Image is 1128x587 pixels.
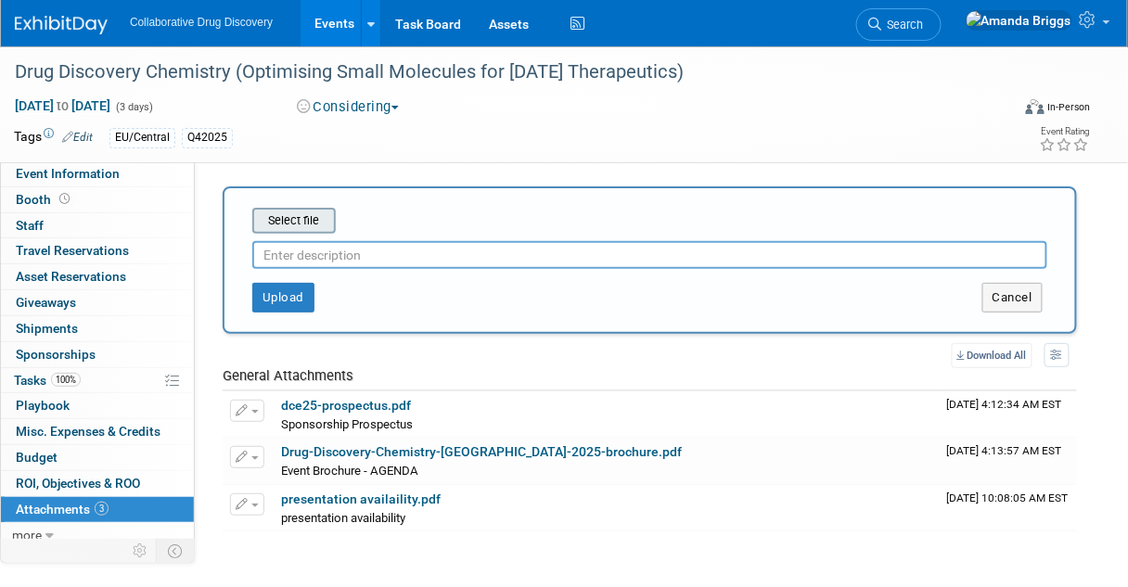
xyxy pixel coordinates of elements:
[16,502,109,517] span: Attachments
[952,343,1032,368] a: Download All
[281,444,682,459] a: Drug-Discovery-Chemistry-[GEOGRAPHIC_DATA]-2025-brochure.pdf
[940,438,1077,484] td: Upload Timestamp
[290,97,406,117] button: Considering
[947,491,1069,504] span: Upload Timestamp
[1,316,194,341] a: Shipments
[881,18,924,32] span: Search
[281,417,413,431] span: Sponsorship Prospectus
[281,491,441,506] a: presentation availaility.pdf
[16,398,70,413] span: Playbook
[16,476,140,491] span: ROI, Objectives & ROO
[16,321,78,336] span: Shipments
[252,241,1047,269] input: Enter description
[109,128,175,147] div: EU/Central
[157,539,195,563] td: Toggle Event Tabs
[281,398,411,413] a: dce25-prospectus.pdf
[62,131,93,144] a: Edit
[16,269,126,284] span: Asset Reservations
[16,166,120,181] span: Event Information
[1040,127,1090,136] div: Event Rating
[281,511,405,525] span: presentation availability
[223,367,353,384] span: General Attachments
[1047,100,1091,114] div: In-Person
[1,161,194,186] a: Event Information
[182,128,233,147] div: Q42025
[8,56,999,89] div: Drug Discovery Chemistry (Optimising Small Molecules for [DATE] Therapeutics)
[51,373,81,387] span: 100%
[281,464,418,478] span: Event Brochure - AGENDA
[15,16,108,34] img: ExhibitDay
[966,10,1072,31] img: Amanda Briggs
[16,424,160,439] span: Misc. Expenses & Credits
[1,445,194,470] a: Budget
[16,347,96,362] span: Sponsorships
[14,373,81,388] span: Tasks
[16,218,44,233] span: Staff
[1,471,194,496] a: ROI, Objectives & ROO
[56,192,73,206] span: Booth not reserved yet
[1,290,194,315] a: Giveaways
[114,101,153,113] span: (3 days)
[947,444,1062,457] span: Upload Timestamp
[1,393,194,418] a: Playbook
[940,485,1077,531] td: Upload Timestamp
[14,97,111,114] span: [DATE] [DATE]
[1,264,194,289] a: Asset Reservations
[12,528,42,542] span: more
[124,539,157,563] td: Personalize Event Tab Strip
[16,192,73,207] span: Booth
[982,283,1043,313] button: Cancel
[1026,99,1045,114] img: Format-Inperson.png
[1,523,194,548] a: more
[252,283,314,313] button: Upload
[935,96,1092,124] div: Event Format
[16,295,76,310] span: Giveaways
[1,238,194,263] a: Travel Reservations
[1,419,194,444] a: Misc. Expenses & Credits
[856,8,942,41] a: Search
[1,187,194,212] a: Booth
[1,213,194,238] a: Staff
[1,497,194,522] a: Attachments3
[14,127,93,148] td: Tags
[1,368,194,393] a: Tasks100%
[947,398,1062,411] span: Upload Timestamp
[16,450,58,465] span: Budget
[940,391,1077,438] td: Upload Timestamp
[54,98,71,113] span: to
[16,243,129,258] span: Travel Reservations
[1,342,194,367] a: Sponsorships
[95,502,109,516] span: 3
[130,16,273,29] span: Collaborative Drug Discovery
